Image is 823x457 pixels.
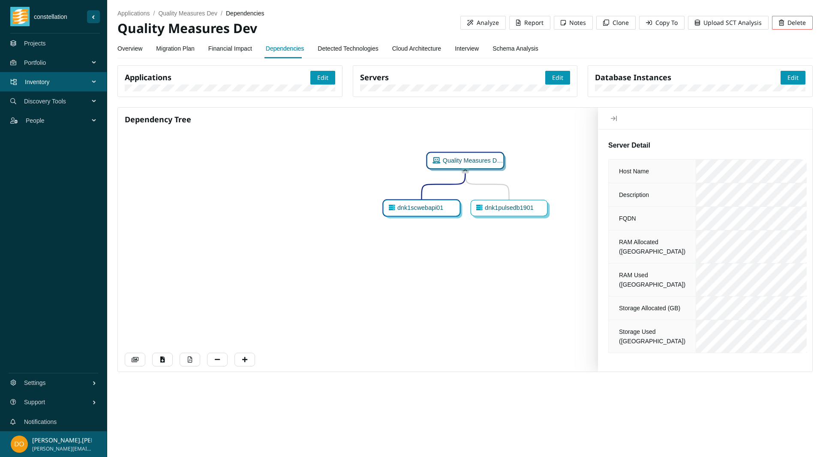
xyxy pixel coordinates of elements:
span: Delete [787,18,806,27]
a: Notifications [24,418,57,425]
button: Report [509,16,550,30]
span: [PERSON_NAME][EMAIL_ADDRESS][PERSON_NAME][DOMAIN_NAME] [32,445,92,453]
a: Detected Technologies [318,40,378,57]
h4: Dependency Tree [125,114,676,125]
span: Notes [569,18,586,27]
button: Close [608,115,619,122]
span: Upload SCT Analysis [703,18,762,27]
button: Upload SCT Analysis [688,16,769,30]
button: Clone [596,16,636,30]
span: Portfolio [24,50,93,76]
a: Overview [117,40,142,57]
h4: Database Instances [595,72,781,83]
img: fc4c020ee9766696075f99ae3046ffd7 [11,436,28,453]
span: FQDN [619,215,636,222]
span: Support [24,389,92,415]
span: RAM Allocated ([GEOGRAPHIC_DATA]) [619,239,685,255]
span: Inventory [25,69,93,95]
span: Storage Allocated (GB) [619,305,680,312]
img: tidal_logo.png [12,7,28,26]
span: dnk1scwebapi01 [395,204,443,212]
button: Delete [772,16,813,30]
a: Dependencies [266,40,304,57]
a: Schema Analysis [493,40,538,57]
span: Clone [613,18,629,27]
h4: Applications [125,72,310,83]
span: RAM Used ([GEOGRAPHIC_DATA]) [619,272,685,288]
a: Quality Measures Dev [158,10,217,17]
span: Edit [787,73,799,82]
a: Migration Plan [156,40,195,57]
span: dependencies [226,10,264,17]
h4: Servers [360,72,546,83]
span: Settings [24,370,92,396]
a: Interview [455,40,479,57]
a: applications [117,10,150,17]
button: Analyze [460,16,506,30]
h2: Quality Measures Dev [117,20,460,37]
span: Storage Used ([GEOGRAPHIC_DATA]) [619,328,685,345]
span: Copy To [655,18,678,27]
button: Notes [554,16,593,30]
span: Edit [317,73,328,82]
div: Server Detail [608,140,802,151]
span: / [221,10,222,17]
span: / [153,10,155,17]
a: Cloud Architecture [392,40,441,57]
button: Edit [310,71,335,85]
span: People [26,108,93,133]
p: [PERSON_NAME].[PERSON_NAME] [32,436,92,445]
span: Description [619,191,649,198]
span: constellation [30,12,87,21]
button: Edit [781,71,805,85]
span: Edit [552,73,563,82]
span: Report [524,18,544,27]
button: Copy To [639,16,685,30]
button: Edit [545,71,570,85]
span: Discovery Tools [24,88,93,114]
span: Analyze [477,18,499,27]
a: Financial Impact [208,40,252,57]
span: dnk1pulsedb1901 [482,204,534,212]
span: Host Name [619,168,649,175]
span: Quality Measures Dev [440,157,504,164]
a: Projects [24,40,46,47]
